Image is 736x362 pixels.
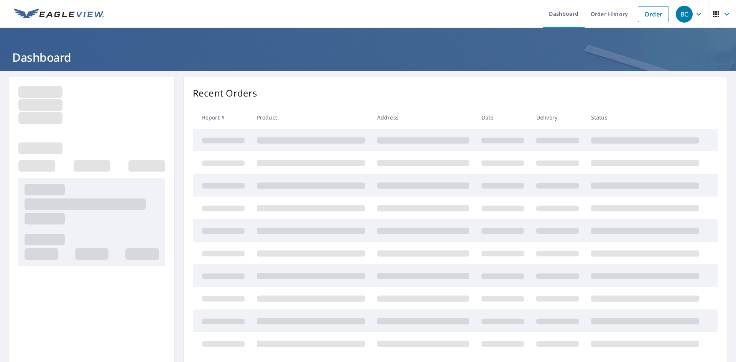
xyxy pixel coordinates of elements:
th: Delivery [530,106,585,129]
th: Address [371,106,475,129]
p: Recent Orders [193,86,257,100]
th: Status [585,106,705,129]
th: Product [251,106,371,129]
h1: Dashboard [9,49,727,65]
img: EV Logo [14,8,104,20]
div: BC [676,6,693,23]
th: Date [475,106,530,129]
th: Report # [193,106,251,129]
a: Order [638,6,669,22]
